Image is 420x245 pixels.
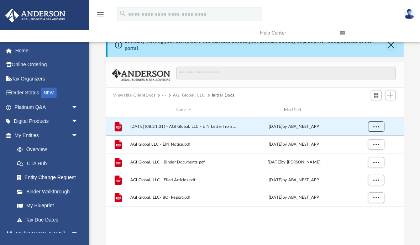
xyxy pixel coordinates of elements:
[212,92,235,99] button: Initial Docs
[5,72,89,86] a: Tax Organizers
[113,92,155,99] button: Viewable-ClientDocs
[173,92,205,99] button: AGI Global, LLC
[10,184,89,199] a: Binder Walkthrough
[71,100,85,115] span: arrow_drop_down
[96,10,105,19] i: menu
[130,195,237,200] span: AGI Global, LLC- BOI Report.pdf
[130,107,237,113] div: Name
[5,86,89,100] a: Order StatusNEW
[240,107,347,113] div: Modified
[368,139,384,150] button: More options
[3,9,68,22] img: Anderson Advisors Platinum Portal
[130,142,237,147] span: AGI Global LLC - EIN Notice.pdf
[240,159,347,165] div: [DATE] by [PERSON_NAME]
[368,192,384,203] button: More options
[351,107,400,113] div: id
[254,19,335,47] a: Help Center
[96,14,105,19] a: menu
[240,141,347,147] div: [DATE] by ABA_NEST_APP
[5,100,89,114] a: Platinum Q&Aarrow_drop_down
[10,213,89,227] a: Tax Due Dates
[10,171,89,185] a: Entity Change Request
[240,123,347,130] div: [DATE] by ABA_NEST_APP
[10,142,89,157] a: Overview
[368,157,384,167] button: More options
[130,160,237,165] span: AGI Global, LLC - Binder Documents.pdf
[119,10,127,17] i: search
[240,194,347,201] div: [DATE] by ABA_NEST_APP
[41,88,57,98] div: NEW
[385,90,396,100] button: Add
[240,177,347,183] div: [DATE] by ABA_NEST_APP
[5,114,89,129] a: Digital Productsarrow_drop_down
[371,90,382,100] button: Switch to Grid View
[5,128,89,142] a: My Entitiesarrow_drop_down
[130,178,237,182] span: AGI Global, LLC - Filed Articles.pdf
[125,37,386,52] div: Difficulty viewing your box folder? You can also access your account directly on outside of the p...
[130,124,237,129] span: [DATE] (08:21:31) - AGI Global, LLC - EIN Letter from IRS.pdf
[404,9,415,19] img: User Pic
[109,107,126,113] div: id
[71,227,85,241] span: arrow_drop_down
[71,114,85,129] span: arrow_drop_down
[10,156,89,171] a: CTA Hub
[162,92,167,99] button: ···
[5,43,89,58] a: Home
[5,58,89,72] a: Online Ordering
[176,67,395,80] input: Search files and folders
[368,121,384,132] button: More options
[10,199,85,213] a: My Blueprint
[368,174,384,185] button: More options
[71,128,85,143] span: arrow_drop_down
